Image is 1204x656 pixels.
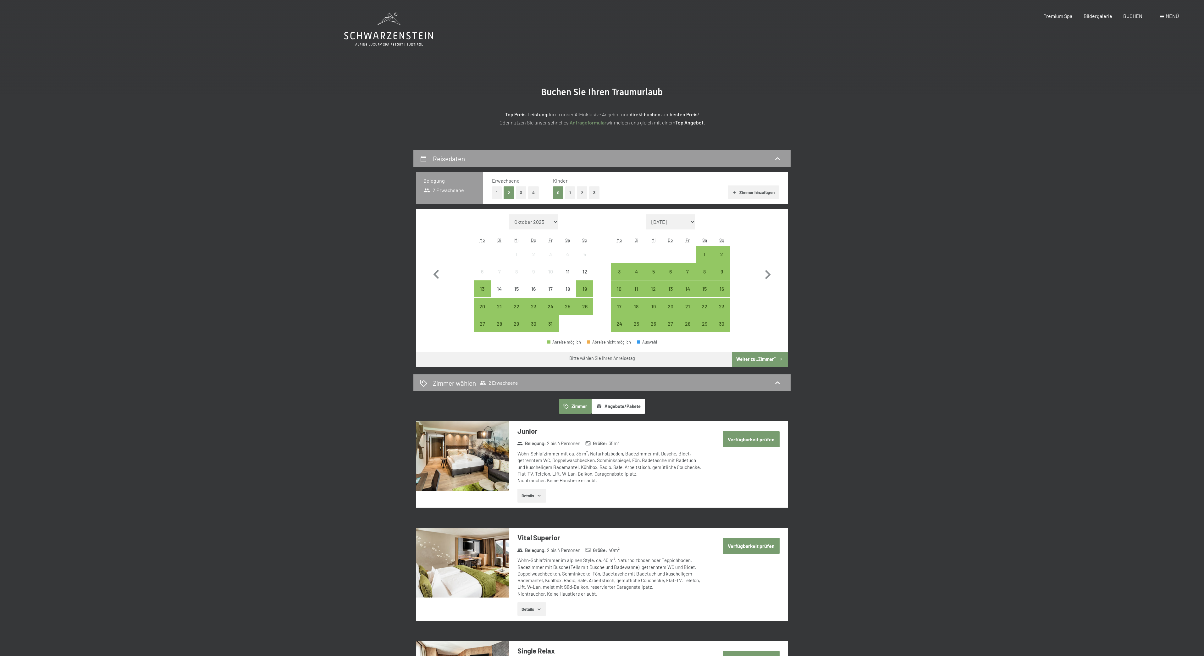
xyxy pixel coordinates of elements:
div: 27 [663,321,678,337]
div: Anreise möglich [611,298,628,315]
div: Anreise möglich [559,298,576,315]
div: 26 [577,304,593,320]
span: 2 bis 4 Personen [547,547,580,554]
div: Thu Oct 16 2025 [525,280,542,297]
div: Fri Nov 28 2025 [679,315,696,332]
div: Anreise möglich [645,298,662,315]
button: Details [517,489,546,503]
button: 1 [565,186,575,199]
div: Anreise nicht möglich [559,263,576,280]
div: Tue Oct 21 2025 [491,298,508,315]
div: Anreise möglich [547,340,581,344]
button: 2 [577,186,587,199]
div: 28 [491,321,507,337]
div: 31 [543,321,558,337]
div: Sun Nov 02 2025 [713,246,730,263]
h3: Junior [517,426,704,436]
div: Anreise möglich [713,280,730,297]
div: Sat Oct 11 2025 [559,263,576,280]
span: Kinder [553,178,568,184]
div: Anreise möglich [679,263,696,280]
div: 11 [628,286,644,302]
div: Anreise möglich [576,280,593,297]
div: Anreise möglich [713,263,730,280]
button: 3 [589,186,599,199]
div: Fri Oct 31 2025 [542,315,559,332]
div: Wed Oct 08 2025 [508,263,525,280]
div: Anreise möglich [525,315,542,332]
div: 3 [611,269,627,285]
div: 6 [474,269,490,285]
abbr: Montag [616,237,622,243]
div: Anreise möglich [696,315,713,332]
div: 25 [560,304,576,320]
div: Anreise nicht möglich [491,263,508,280]
div: Tue Nov 11 2025 [628,280,645,297]
div: Tue Oct 14 2025 [491,280,508,297]
span: 35 m² [609,440,619,447]
img: mss_renderimg.php [416,421,509,491]
img: mss_renderimg.php [416,528,509,598]
div: 30 [526,321,541,337]
div: 21 [491,304,507,320]
div: Anreise möglich [645,263,662,280]
div: Bitte wählen Sie Ihren Anreisetag [569,355,635,361]
div: Sun Nov 16 2025 [713,280,730,297]
div: Anreise nicht möglich [576,246,593,263]
div: Anreise möglich [645,280,662,297]
div: Mon Oct 13 2025 [474,280,491,297]
button: Vorheriger Monat [427,214,445,333]
div: Anreise möglich [679,298,696,315]
div: Mon Nov 10 2025 [611,280,628,297]
div: Sun Nov 09 2025 [713,263,730,280]
div: 13 [474,286,490,302]
div: Anreise nicht möglich [542,280,559,297]
div: Anreise möglich [696,298,713,315]
div: Anreise möglich [611,263,628,280]
div: Fri Nov 14 2025 [679,280,696,297]
div: 2 [714,252,730,267]
button: 4 [528,186,539,199]
h3: Belegung [423,177,475,184]
div: Thu Nov 20 2025 [662,298,679,315]
div: Thu Nov 13 2025 [662,280,679,297]
div: Anreise nicht möglich [525,263,542,280]
div: Anreise nicht möglich [474,263,491,280]
abbr: Samstag [702,237,707,243]
div: 24 [543,304,558,320]
div: 16 [714,286,730,302]
div: 14 [680,286,695,302]
div: Wed Nov 12 2025 [645,280,662,297]
div: Thu Nov 06 2025 [662,263,679,280]
strong: besten Preis [670,111,698,117]
div: Sun Oct 19 2025 [576,280,593,297]
div: Anreise möglich [713,315,730,332]
div: Anreise möglich [645,315,662,332]
div: Wed Nov 26 2025 [645,315,662,332]
div: Anreise nicht möglich [559,246,576,263]
div: Anreise möglich [628,315,645,332]
div: Anreise nicht möglich [525,280,542,297]
div: 15 [697,286,712,302]
div: 24 [611,321,627,337]
div: 17 [611,304,627,320]
div: 19 [577,286,593,302]
div: 14 [491,286,507,302]
abbr: Donnerstag [668,237,673,243]
div: 13 [663,286,678,302]
button: Zimmer [559,399,592,413]
span: Bildergalerie [1084,13,1112,19]
div: Anreise möglich [696,246,713,263]
abbr: Freitag [549,237,553,243]
div: Anreise möglich [611,315,628,332]
div: Tue Oct 07 2025 [491,263,508,280]
abbr: Samstag [565,237,570,243]
div: 26 [645,321,661,337]
div: 11 [560,269,576,285]
div: 12 [645,286,661,302]
button: Angebote/Pakete [592,399,645,413]
abbr: Sonntag [582,237,587,243]
div: Fri Oct 03 2025 [542,246,559,263]
div: 12 [577,269,593,285]
div: Fri Nov 21 2025 [679,298,696,315]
